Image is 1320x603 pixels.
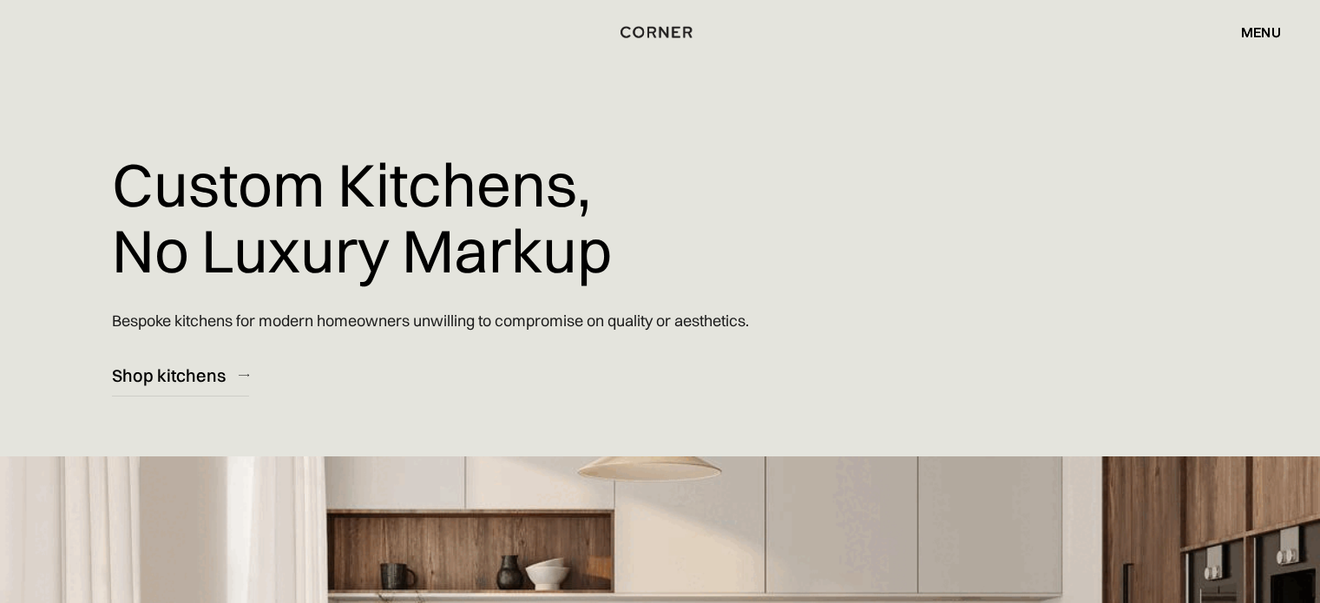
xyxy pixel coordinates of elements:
a: home [614,21,705,43]
a: Shop kitchens [112,354,249,397]
p: Bespoke kitchens for modern homeowners unwilling to compromise on quality or aesthetics. [112,296,749,345]
div: menu [1241,25,1281,39]
div: menu [1224,17,1281,47]
div: Shop kitchens [112,364,226,387]
h1: Custom Kitchens, No Luxury Markup [112,139,612,296]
